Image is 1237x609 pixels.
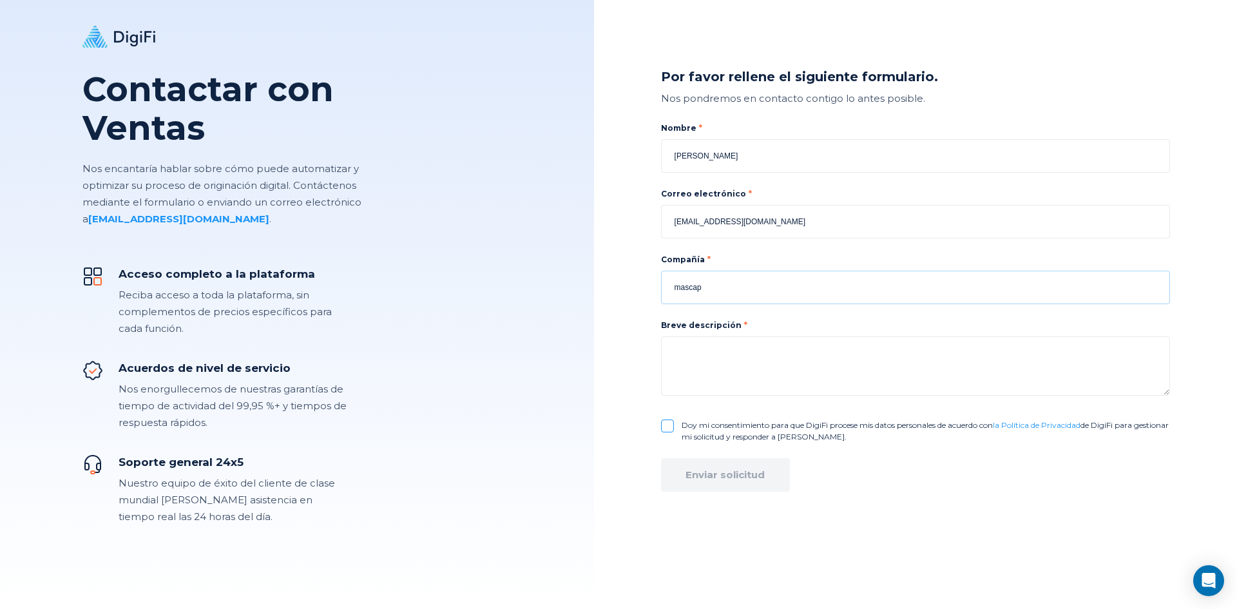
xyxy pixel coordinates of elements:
[119,477,335,523] font: Nuestro equipo de éxito del cliente de clase mundial [PERSON_NAME] asistencia en tiempo real las ...
[1193,565,1224,596] div: Abrir Intercom Messenger
[82,69,334,148] font: Contactar con Ventas
[661,92,925,104] font: Nos pondremos en contacto contigo lo antes posible.
[661,69,938,84] font: Por favor rellene el siguiente formulario.
[119,267,315,280] font: Acceso completo a la plataforma
[661,123,696,133] font: Nombre
[119,362,291,374] font: Acuerdos de nivel de servicio
[993,420,1080,430] a: la Política de Privacidad
[686,469,765,481] font: Enviar solicitud
[88,213,269,225] a: [EMAIL_ADDRESS][DOMAIN_NAME]
[269,213,271,225] font: .
[661,320,742,330] font: Breve descripción
[661,189,746,198] font: Correo electrónico
[661,255,705,264] font: Compañía
[82,162,361,225] font: Nos encantaría hablar sobre cómo puede automatizar y optimizar su proceso de originación digital....
[119,289,332,334] font: Reciba acceso a toda la plataforma, sin complementos de precios específicos para cada función.
[682,420,993,430] font: Doy mi consentimiento para que DigiFi procese mis datos personales de acuerdo con
[119,456,244,469] font: Soporte general 24x5
[661,458,790,492] button: Enviar solicitud
[119,383,347,429] font: Nos enorgullecemos de nuestras garantías de tiempo de actividad del 99,95 %+ y tiempos de respues...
